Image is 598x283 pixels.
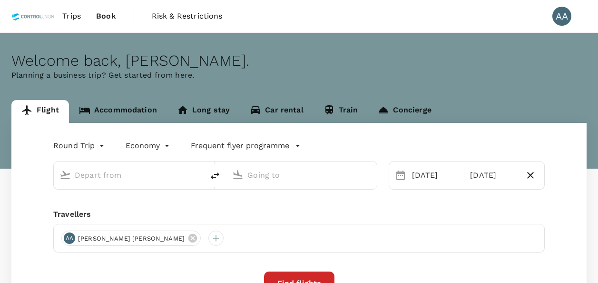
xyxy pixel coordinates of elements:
[552,7,571,26] div: AA
[466,166,520,185] div: [DATE]
[368,100,441,123] a: Concierge
[72,234,190,243] span: [PERSON_NAME] [PERSON_NAME]
[204,164,226,187] button: delete
[191,140,301,152] button: Frequent flyer programme
[69,100,167,123] a: Accommodation
[64,232,75,244] div: AA
[240,100,314,123] a: Car rental
[370,174,372,176] button: Open
[61,231,201,246] div: AA[PERSON_NAME] [PERSON_NAME]
[11,6,55,27] img: Control Union Malaysia Sdn. Bhd.
[191,140,289,152] p: Frequent flyer programme
[53,209,545,220] div: Travellers
[126,138,172,153] div: Economy
[197,174,199,176] button: Open
[11,70,587,81] p: Planning a business trip? Get started from here.
[11,52,587,70] div: Welcome back , [PERSON_NAME] .
[408,166,462,185] div: [DATE]
[62,10,81,22] span: Trips
[11,100,69,123] a: Flight
[152,10,223,22] span: Risk & Restrictions
[167,100,240,123] a: Long stay
[53,138,107,153] div: Round Trip
[75,168,184,182] input: Depart from
[96,10,116,22] span: Book
[314,100,368,123] a: Train
[247,168,356,182] input: Going to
